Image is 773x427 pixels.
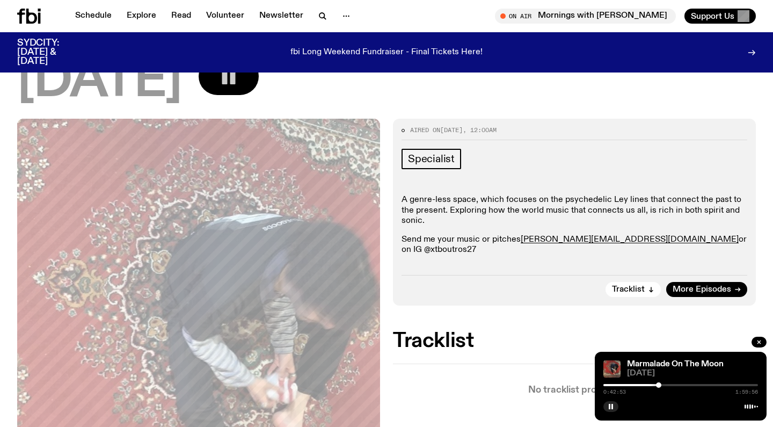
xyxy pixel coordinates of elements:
[120,9,163,24] a: Explore
[165,9,198,24] a: Read
[200,9,251,24] a: Volunteer
[290,48,483,57] p: fbi Long Weekend Fundraiser - Final Tickets Here!
[402,195,747,226] p: A genre-less space, which focuses on the psychedelic Ley lines that connect the past to the prese...
[440,126,463,134] span: [DATE]
[17,57,181,106] span: [DATE]
[627,360,724,368] a: Marmalade On The Moon
[666,282,747,297] a: More Episodes
[408,153,455,165] span: Specialist
[684,9,756,24] button: Support Us
[402,149,461,169] a: Specialist
[627,370,758,378] span: [DATE]
[393,331,756,351] h2: Tracklist
[410,126,440,134] span: Aired on
[735,389,758,395] span: 1:59:56
[402,235,747,255] p: Send me your music or pitches or on IG @xtboutros27
[463,126,497,134] span: , 12:00am
[603,360,621,378] img: Tommy - Persian Rug
[393,386,756,395] p: No tracklist provided
[603,389,626,395] span: 0:42:53
[495,9,676,24] button: On AirMornings with [PERSON_NAME]
[69,9,118,24] a: Schedule
[673,286,731,294] span: More Episodes
[606,282,661,297] button: Tracklist
[253,9,310,24] a: Newsletter
[17,39,86,66] h3: SYDCITY: [DATE] & [DATE]
[612,286,645,294] span: Tracklist
[521,235,739,244] a: [PERSON_NAME][EMAIL_ADDRESS][DOMAIN_NAME]
[691,11,734,21] span: Support Us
